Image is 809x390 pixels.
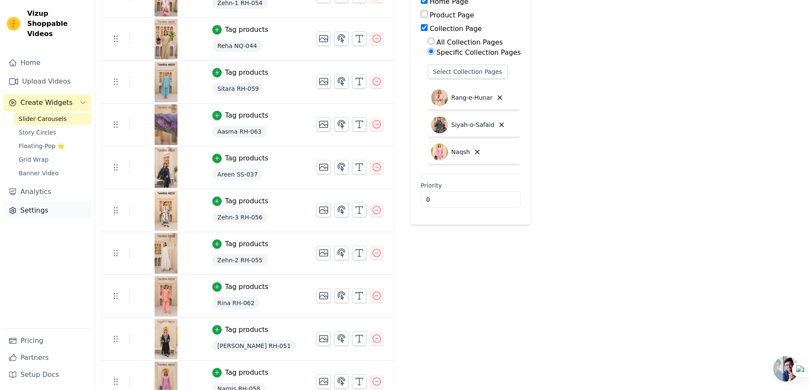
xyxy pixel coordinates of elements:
[154,19,178,59] img: vizup-images-2270.png
[19,142,65,150] span: Floating-Pop ⭐
[3,349,91,366] a: Partners
[428,65,508,79] button: Select Collection Pages
[212,67,268,78] button: Tag products
[430,11,474,19] label: Product Page
[225,67,268,78] div: Tag products
[14,113,91,125] a: Slider Carousels
[225,325,268,335] div: Tag products
[154,62,178,102] img: vizup-images-1f9a.png
[3,332,91,349] a: Pricing
[437,48,521,56] label: Specific Collection Pages
[154,147,178,188] img: vizup-images-6693.png
[316,289,331,303] button: Change Thumbnail
[20,98,73,108] span: Create Widgets
[212,126,267,137] span: Aasma RH-063
[316,160,331,174] button: Change Thumbnail
[3,54,91,71] a: Home
[154,104,178,145] img: vizup-images-be59.png
[494,118,509,132] button: Delete collection
[212,153,268,163] button: Tag products
[7,17,20,31] img: Vizup
[154,319,178,359] img: vizup-images-667b.png
[225,110,268,121] div: Tag products
[316,374,331,389] button: Change Thumbnail
[316,246,331,260] button: Change Thumbnail
[212,25,268,35] button: Tag products
[19,169,59,177] span: Banner Video
[470,145,485,159] button: Delete collection
[3,183,91,200] a: Analytics
[212,196,268,206] button: Tag products
[212,325,268,335] button: Tag products
[225,239,268,249] div: Tag products
[431,89,448,106] img: Rang-e-Hunar
[3,94,91,111] button: Create Widgets
[212,239,268,249] button: Tag products
[19,155,48,164] span: Grid Wrap
[493,90,507,105] button: Delete collection
[154,190,178,231] img: vizup-images-7d6c.png
[14,167,91,179] a: Banner Video
[19,115,67,123] span: Slider Carousels
[154,233,178,274] img: vizup-images-cb99.png
[316,203,331,217] button: Change Thumbnail
[316,31,331,46] button: Change Thumbnail
[14,140,91,152] a: Floating-Pop ⭐
[3,73,91,90] a: Upload Videos
[225,153,268,163] div: Tag products
[212,83,264,95] span: Sitara RH-059
[773,356,799,382] div: Open chat
[316,331,331,346] button: Change Thumbnail
[212,340,296,352] span: [PERSON_NAME] RH-051
[431,116,448,133] img: Siyah-o-Safaid
[430,25,482,33] label: Collection Page
[212,168,263,180] span: Areen SS-037
[212,282,268,292] button: Tag products
[316,117,331,132] button: Change Thumbnail
[3,366,91,383] a: Setup Docs
[212,368,268,378] button: Tag products
[431,143,448,160] img: Naqsh
[27,8,88,39] span: Vizup Shoppable Videos
[451,93,493,102] p: Rang-e-Hunar
[14,126,91,138] a: Story Circles
[154,276,178,317] img: vizup-images-6b8a.png
[316,74,331,89] button: Change Thumbnail
[19,128,56,137] span: Story Circles
[14,154,91,166] a: Grid Wrap
[451,148,470,156] p: Naqsh
[421,181,521,190] label: Priority
[212,254,268,266] span: Zehn-2 RH-055
[212,211,268,223] span: Zehn-3 RH-056
[3,202,91,219] a: Settings
[212,110,268,121] button: Tag products
[437,38,503,46] label: All Collection Pages
[212,40,262,52] span: Reha NQ-044
[225,25,268,35] div: Tag products
[212,297,260,309] span: Rina RH-062
[225,196,268,206] div: Tag products
[451,121,494,129] p: Siyah-o-Safaid
[225,282,268,292] div: Tag products
[225,368,268,378] div: Tag products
